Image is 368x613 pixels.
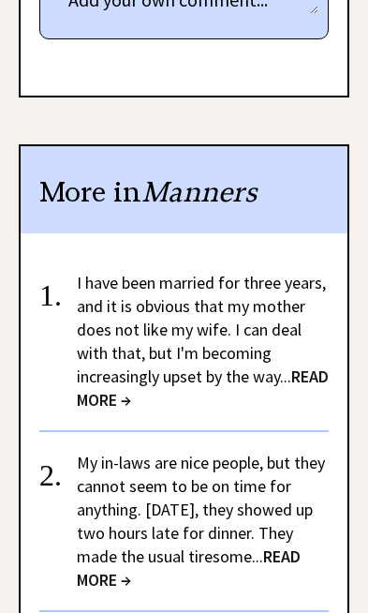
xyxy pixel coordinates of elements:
[141,174,258,209] span: Manners
[39,271,77,306] div: 1.
[77,452,325,591] a: My in-laws are nice people, but they cannot seem to be on time for anything. [DATE], they showed ...
[77,272,329,411] a: I have been married for three years, and it is obvious that my mother does not like my wife. I ca...
[77,366,329,411] span: READ MORE →
[21,146,347,233] div: More in
[39,451,77,486] div: 2.
[77,546,301,591] span: READ MORE →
